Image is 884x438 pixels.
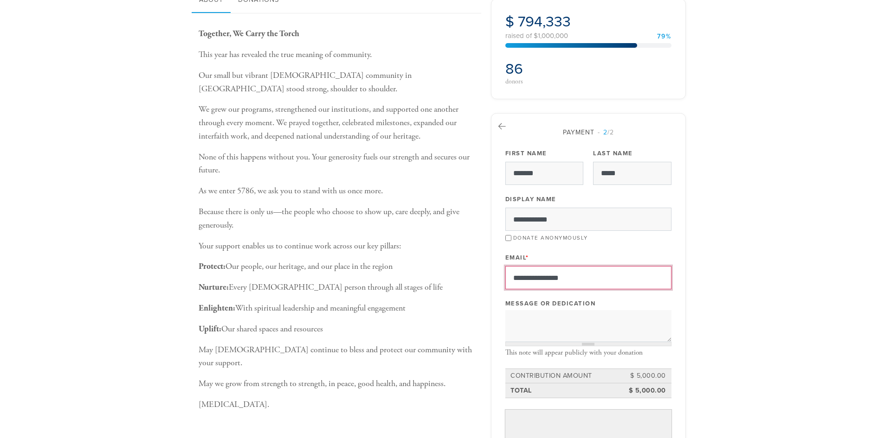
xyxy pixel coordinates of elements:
[199,260,477,273] p: Our people, our heritage, and our place in the region
[505,13,514,31] span: $
[505,60,586,78] h2: 86
[199,240,477,253] p: Your support enables us to continue work across our key pillars:
[598,128,614,136] span: /2
[526,254,529,261] span: This field is required.
[199,28,299,39] b: Together, We Carry the Torch
[509,369,626,382] td: Contribution Amount
[626,369,667,382] td: $ 5,000.00
[626,384,667,397] td: $ 5,000.00
[199,69,477,96] p: Our small but vibrant [DEMOGRAPHIC_DATA] community in [GEOGRAPHIC_DATA] stood strong, shoulder to...
[199,184,477,198] p: As we enter 5786, we ask you to stand with us once more.
[199,205,477,232] p: Because there is only us—the people who choose to show up, care deeply, and give generously.
[505,349,671,357] div: This note will appear publicly with your donation
[657,33,671,40] div: 79%
[199,323,477,336] p: Our shared spaces and resources
[593,149,633,158] label: Last Name
[199,302,477,315] p: With spiritual leadership and meaningful engagement
[199,377,477,391] p: May we grow from strength to strength, in peace, good health, and happiness.
[199,103,477,143] p: We grew our programs, strengthened our institutions, and supported one another through every mome...
[199,151,477,178] p: None of this happens without you. Your generosity fuels our strength and secures our future.
[199,281,477,294] p: Every [DEMOGRAPHIC_DATA] person through all stages of life
[505,149,547,158] label: First Name
[199,303,235,313] b: Enlighten:
[199,261,226,272] b: Protect:
[505,299,596,308] label: Message or dedication
[513,235,588,241] label: Donate Anonymously
[509,384,626,397] td: Total
[199,282,229,292] b: Nurture:
[199,48,477,62] p: This year has revealed the true meaning of community.
[505,127,671,137] div: Payment
[603,128,607,136] span: 2
[505,32,671,39] div: raised of $1,000,000
[199,324,221,334] b: Uplift:
[505,195,556,203] label: Display Name
[199,398,477,412] p: [MEDICAL_DATA].
[505,78,586,85] div: donors
[199,343,477,370] p: May [DEMOGRAPHIC_DATA] continue to bless and protect our community with your support.
[505,254,529,262] label: Email
[518,13,571,31] span: 794,333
